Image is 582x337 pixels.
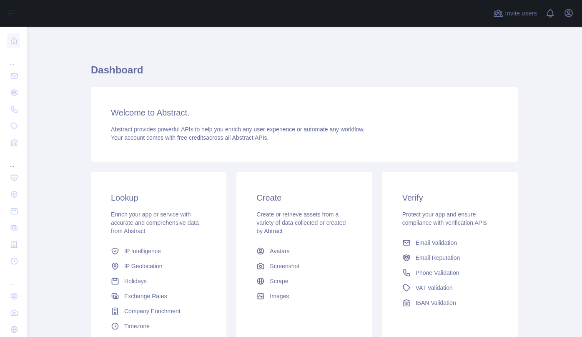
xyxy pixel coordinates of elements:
a: Avatars [253,244,355,259]
a: Timezone [108,319,210,334]
button: Invite users [492,7,539,20]
a: Phone Validation [399,265,501,280]
span: Avatars [270,247,289,255]
a: VAT Validation [399,280,501,295]
span: Holidays [124,277,147,285]
span: Screenshot [270,262,299,270]
div: ... [7,152,20,168]
span: IP Intelligence [124,247,161,255]
h3: Lookup [111,192,206,204]
a: IP Intelligence [108,244,210,259]
span: Abstract provides powerful APIs to help you enrich any user experience or automate any workflow. [111,126,365,133]
a: Images [253,289,355,304]
div: ... [7,50,20,67]
span: Email Validation [416,239,457,247]
span: Company Enrichment [124,307,181,315]
span: Images [270,292,289,300]
span: Scrape [270,277,288,285]
a: Email Validation [399,235,501,250]
span: Your account comes with across all Abstract APIs. [111,134,268,141]
span: VAT Validation [416,284,453,292]
span: free credits [177,134,206,141]
a: Holidays [108,274,210,289]
a: Email Reputation [399,250,501,265]
span: Email Reputation [416,254,460,262]
h3: Create [256,192,352,204]
a: Company Enrichment [108,304,210,319]
h1: Dashboard [91,63,518,83]
h3: Welcome to Abstract. [111,107,498,118]
a: IP Geolocation [108,259,210,274]
span: Timezone [124,322,150,330]
h3: Verify [402,192,498,204]
span: Phone Validation [416,269,459,277]
span: Invite users [505,9,537,18]
span: Enrich your app or service with accurate and comprehensive data from Abstract [111,211,199,234]
a: Screenshot [253,259,355,274]
span: Create or retrieve assets from a variety of data collected or created by Abtract [256,211,346,234]
div: ... [7,270,20,287]
span: IP Geolocation [124,262,163,270]
span: Protect your app and ensure compliance with verification APIs [402,211,487,226]
span: Exchange Rates [124,292,167,300]
a: Scrape [253,274,355,289]
a: IBAN Validation [399,295,501,310]
span: IBAN Validation [416,299,456,307]
a: Exchange Rates [108,289,210,304]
